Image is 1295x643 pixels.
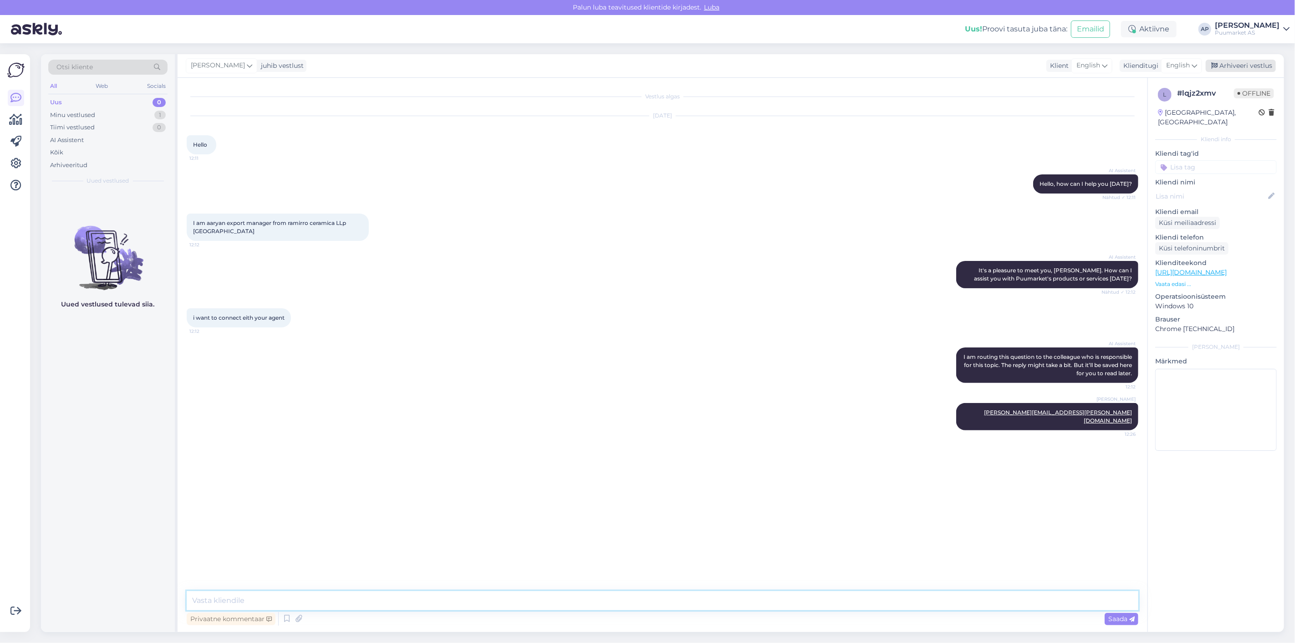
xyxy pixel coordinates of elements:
div: Web [94,80,110,92]
div: Arhiveeri vestlus [1206,60,1276,72]
div: Puumarket AS [1215,29,1280,36]
a: [URL][DOMAIN_NAME] [1155,268,1227,276]
div: Kõik [50,148,63,157]
p: Vaata edasi ... [1155,280,1277,288]
div: Privaatne kommentaar [187,613,275,625]
div: Aktiivne [1121,21,1177,37]
span: Hello [193,141,207,148]
input: Lisa tag [1155,160,1277,174]
span: 12:11 [189,155,224,162]
a: [PERSON_NAME][EMAIL_ADDRESS][PERSON_NAME][DOMAIN_NAME] [984,409,1132,424]
span: Offline [1234,88,1274,98]
span: It's a pleasure to meet you, [PERSON_NAME]. How can I assist you with Puumarket's products or ser... [974,267,1133,282]
div: AI Assistent [50,136,84,145]
button: Emailid [1071,20,1110,38]
div: Uus [50,98,62,107]
span: 12:12 [189,241,224,248]
b: Uus! [965,25,982,33]
span: l [1163,91,1167,98]
span: 12:26 [1101,431,1136,438]
span: English [1076,61,1100,71]
div: Minu vestlused [50,111,95,120]
p: Kliendi telefon [1155,233,1277,242]
span: [PERSON_NAME] [191,61,245,71]
input: Lisa nimi [1156,191,1266,201]
p: Uued vestlused tulevad siia. [61,300,155,309]
span: Hello, how can I help you [DATE]? [1040,180,1132,187]
span: I am aaryan export manager from ramirro ceramica LLp [GEOGRAPHIC_DATA] [193,219,347,235]
span: i want to connect eith your agent [193,314,285,321]
span: Otsi kliente [56,62,93,72]
p: Kliendi email [1155,207,1277,217]
div: Socials [145,80,168,92]
p: Windows 10 [1155,301,1277,311]
span: I am routing this question to the colleague who is responsible for this topic. The reply might ta... [964,353,1133,377]
p: Chrome [TECHNICAL_ID] [1155,324,1277,334]
span: Uued vestlused [87,177,129,185]
p: Operatsioonisüsteem [1155,292,1277,301]
p: Brauser [1155,315,1277,324]
span: 12:12 [1101,383,1136,390]
div: 0 [153,123,166,132]
div: Arhiveeritud [50,161,87,170]
div: Küsi meiliaadressi [1155,217,1220,229]
div: 1 [154,111,166,120]
div: All [48,80,59,92]
div: AP [1198,23,1211,36]
div: [GEOGRAPHIC_DATA], [GEOGRAPHIC_DATA] [1158,108,1259,127]
span: 12:12 [189,328,224,335]
div: juhib vestlust [257,61,304,71]
img: Askly Logo [7,61,25,79]
span: AI Assistent [1101,167,1136,174]
p: Kliendi tag'id [1155,149,1277,158]
div: Klienditugi [1120,61,1158,71]
p: Klienditeekond [1155,258,1277,268]
div: Küsi telefoninumbrit [1155,242,1229,255]
span: Saada [1108,615,1135,623]
div: [PERSON_NAME] [1155,343,1277,351]
div: 0 [153,98,166,107]
p: Kliendi nimi [1155,178,1277,187]
div: Proovi tasuta juba täna: [965,24,1067,35]
div: Klient [1046,61,1069,71]
span: Luba [701,3,722,11]
span: Nähtud ✓ 12:11 [1101,194,1136,201]
div: Vestlus algas [187,92,1138,101]
div: # lqjz2xmv [1177,88,1234,99]
div: Tiimi vestlused [50,123,95,132]
span: [PERSON_NAME] [1096,396,1136,403]
div: [DATE] [187,112,1138,120]
p: Märkmed [1155,357,1277,366]
a: [PERSON_NAME]Puumarket AS [1215,22,1290,36]
img: No chats [41,209,175,291]
span: Nähtud ✓ 12:12 [1101,289,1136,296]
span: AI Assistent [1101,254,1136,260]
span: English [1166,61,1190,71]
div: Kliendi info [1155,135,1277,143]
div: [PERSON_NAME] [1215,22,1280,29]
span: AI Assistent [1101,340,1136,347]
